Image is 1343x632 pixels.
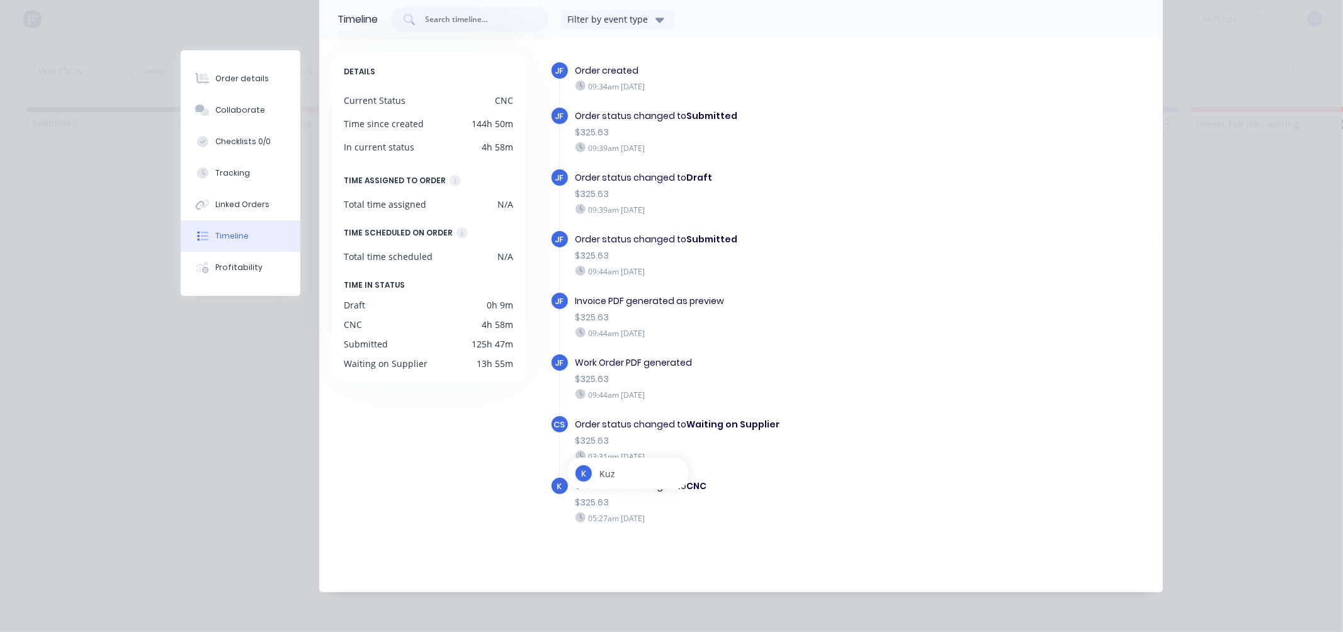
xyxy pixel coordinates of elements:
div: $325.63 [575,434,946,448]
div: Filter by event type [568,13,652,26]
span: JF [555,357,564,369]
div: TIME ASSIGNED TO ORDER [344,174,446,188]
div: Tracking [215,167,250,179]
span: Kuz [599,467,615,480]
span: JF [555,295,564,307]
div: $325.63 [575,126,946,139]
div: 0h 9m [487,298,513,312]
div: 4h 58m [482,140,513,154]
div: Collaborate [215,104,265,116]
div: Checklists 0/0 [215,136,271,147]
div: TIME SCHEDULED ON ORDER [344,226,453,240]
button: Collaborate [181,94,300,126]
div: Waiting on Supplier [344,357,428,370]
b: Waiting on Supplier [687,418,780,431]
div: Order details [215,73,269,84]
button: Filter by event type [561,10,674,29]
div: 09:44am [DATE] [575,266,946,277]
div: $325.63 [575,373,946,386]
button: Checklists 0/0 [181,126,300,157]
div: N/A [497,198,513,211]
div: Order status changed to [575,110,946,123]
div: Draft [344,298,366,312]
div: 144h 50m [472,117,513,130]
div: Timeline [215,230,249,242]
div: Order status changed to [575,233,946,246]
div: CNC [344,318,363,331]
div: Order created [575,64,946,77]
div: 09:39am [DATE] [575,142,946,154]
div: Invoice PDF generated as preview [575,295,946,308]
div: 09:44am [DATE] [575,389,946,400]
b: Draft [687,171,713,184]
span: TIME IN STATUS [344,278,405,292]
div: Order status changed to [575,418,946,431]
div: N/A [497,250,513,263]
div: In current status [344,140,415,154]
span: JF [555,172,564,184]
button: Profitability [181,252,300,283]
div: 05:27am [DATE] [575,512,946,524]
button: Tracking [181,157,300,189]
span: K [557,480,562,492]
div: 09:34am [DATE] [575,81,946,92]
span: DETAILS [344,65,376,79]
div: $325.63 [575,311,946,324]
div: Linked Orders [215,199,269,210]
span: JF [555,65,564,77]
div: 09:44am [DATE] [575,327,946,339]
div: 09:39am [DATE] [575,204,946,215]
div: $325.63 [575,496,946,509]
b: CNC [687,480,707,492]
input: Search timeline... [424,13,529,26]
div: Order status changed to [575,480,946,493]
div: Total time scheduled [344,250,433,263]
b: Submitted [687,233,738,245]
div: $325.63 [575,188,946,201]
button: Linked Orders [181,189,300,220]
div: 13h 55m [477,357,513,370]
div: Current Status [344,94,406,107]
span: JF [555,234,564,245]
div: Total time assigned [344,198,427,211]
div: 4h 58m [482,318,513,331]
div: Time since created [344,117,424,130]
div: Profitability [215,262,263,273]
div: CNC [495,94,513,107]
b: Submitted [687,110,738,122]
div: Work Order PDF generated [575,356,946,370]
button: Order details [181,63,300,94]
div: 125h 47m [472,337,513,351]
div: Timeline [338,12,378,27]
button: Timeline [181,220,300,252]
div: 03:31pm [DATE] [575,451,946,462]
span: JF [555,110,564,122]
span: CS [554,419,565,431]
span: K [581,468,586,480]
div: $325.63 [575,249,946,262]
div: Submitted [344,337,388,351]
div: Order status changed to [575,171,946,184]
